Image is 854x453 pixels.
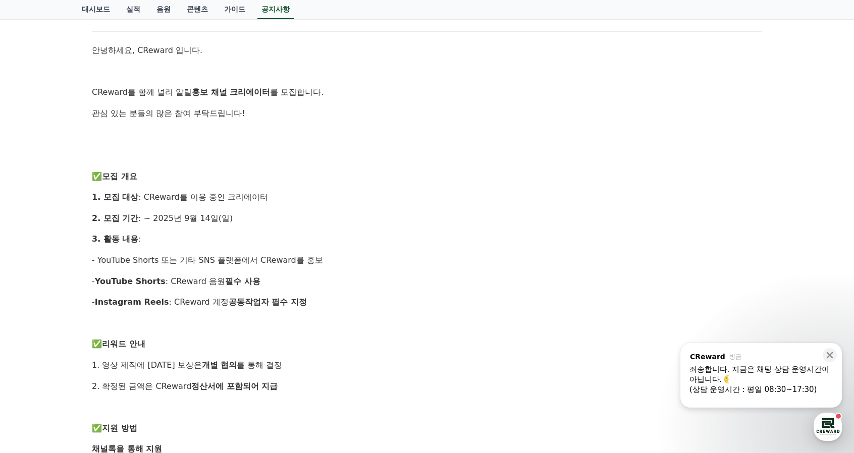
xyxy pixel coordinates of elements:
[92,422,762,435] p: ✅
[67,320,130,345] a: 대화
[92,213,138,223] strong: 2. 모집 기간
[95,276,166,286] strong: YouTube Shorts
[92,359,762,372] p: 1. 영상 제작에 [DATE] 보상은 를 통해 결정
[92,192,138,202] strong: 1. 모집 대상
[202,360,237,370] strong: 개별 협의
[225,276,260,286] strong: 필수 사용
[92,296,762,309] p: - : CReward 계정
[92,170,762,183] p: ✅
[102,339,145,349] strong: 리워드 안내
[92,335,104,344] span: 대화
[92,191,762,204] p: : CReward를 이용 중인 크리에이터
[92,380,762,393] p: 2. 확정된 금액은 CReward
[92,234,138,244] strong: 3. 활동 내용
[92,212,762,225] p: : ~ 2025년 9월 14일(일)
[32,335,38,343] span: 홈
[92,337,762,351] p: ✅
[130,320,194,345] a: 설정
[156,335,168,343] span: 설정
[92,254,762,267] p: - YouTube Shorts 또는 기타 SNS 플랫폼에서 CReward를 홍보
[92,107,762,120] p: 관심 있는 분들의 많은 참여 부탁드립니다!
[92,233,762,246] p: :
[3,320,67,345] a: 홈
[102,423,137,433] strong: 지원 방법
[95,297,169,307] strong: Instagram Reels
[92,275,762,288] p: - : CReward 음원
[191,381,278,391] strong: 정산서에 포함되어 지급
[92,44,762,57] p: 안녕하세요, CReward 입니다.
[229,297,307,307] strong: 공동작업자 필수 지정
[102,172,137,181] strong: 모집 개요
[92,86,762,99] p: CReward를 함께 널리 알릴 를 모집합니다.
[192,87,270,97] strong: 홍보 채널 크리에이터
